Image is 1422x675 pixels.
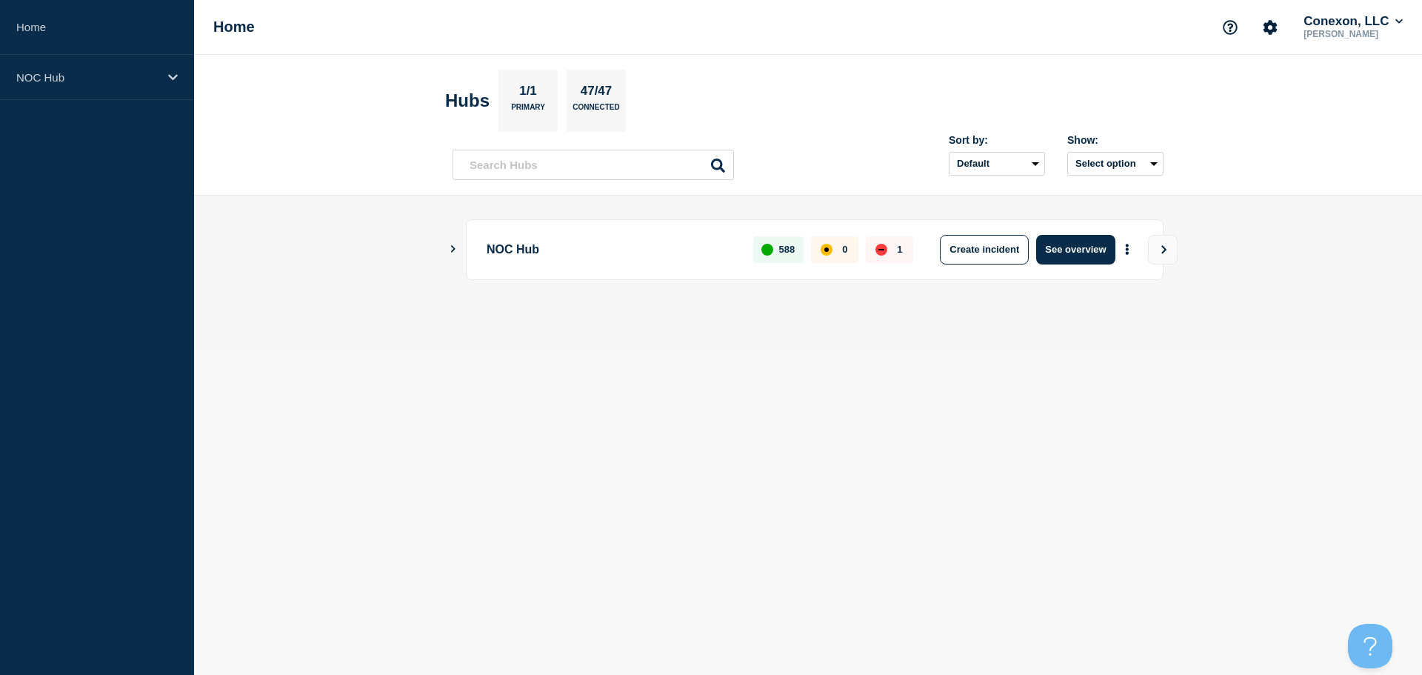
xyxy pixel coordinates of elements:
[1255,12,1286,43] button: Account settings
[779,244,795,255] p: 588
[842,244,847,255] p: 0
[940,235,1029,265] button: Create incident
[949,152,1045,176] select: Sort by
[511,103,545,119] p: Primary
[1067,134,1164,146] div: Show:
[761,244,773,256] div: up
[487,235,736,265] p: NOC Hub
[16,71,158,84] p: NOC Hub
[575,84,618,103] p: 47/47
[821,244,832,256] div: affected
[445,90,490,111] h2: Hubs
[573,103,619,119] p: Connected
[1301,14,1406,29] button: Conexon, LLC
[514,84,543,103] p: 1/1
[453,150,734,180] input: Search Hubs
[897,244,902,255] p: 1
[875,244,887,256] div: down
[450,244,457,255] button: Show Connected Hubs
[1348,624,1392,668] iframe: Help Scout Beacon - Open
[1148,235,1178,265] button: View
[1215,12,1246,43] button: Support
[1036,235,1115,265] button: See overview
[213,19,255,36] h1: Home
[1067,152,1164,176] button: Select option
[1301,29,1406,39] p: [PERSON_NAME]
[949,134,1045,146] div: Sort by:
[1118,236,1137,263] button: More actions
